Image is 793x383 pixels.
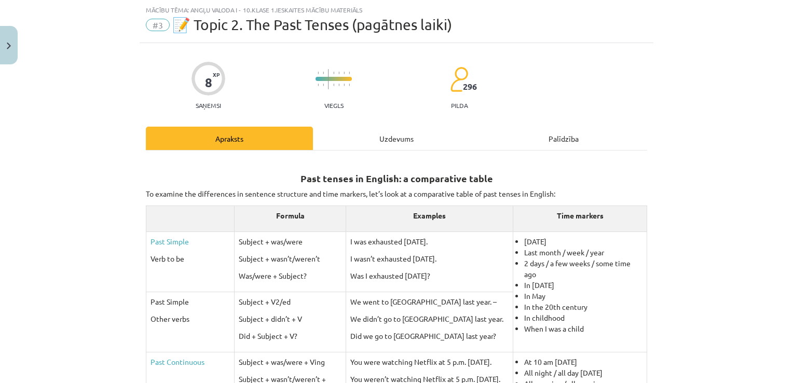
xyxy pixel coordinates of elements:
p: pilda [451,102,468,109]
b: Formula [276,211,305,220]
p: To examine the differences in sentence structure and time markers, let’s look at a comparative ta... [146,188,647,199]
img: icon-short-line-57e1e144782c952c97e751825c79c345078a6d821885a25fce030b3d8c18986b.svg [333,84,334,86]
p: Was/were + Subject? [239,270,341,281]
p: You were watching Netflix at 5 p.m. [DATE]. [350,357,509,367]
p: Subject + V2/ed [239,296,341,307]
span: 296 [463,82,477,91]
p: Verb to be [151,253,230,264]
div: Apraksts [146,127,313,150]
span: 📝 Topic 2. The Past Tenses (pagātnes laiki) [172,16,452,33]
p: I was exhausted [DATE]. [350,236,509,247]
li: At 10 am [DATE] [524,357,642,367]
li: When I was a child [524,323,642,334]
img: icon-short-line-57e1e144782c952c97e751825c79c345078a6d821885a25fce030b3d8c18986b.svg [344,84,345,86]
img: icon-short-line-57e1e144782c952c97e751825c79c345078a6d821885a25fce030b3d8c18986b.svg [323,84,324,86]
img: icon-short-line-57e1e144782c952c97e751825c79c345078a6d821885a25fce030b3d8c18986b.svg [318,84,319,86]
b: Time markers [557,211,604,220]
li: In May [524,291,642,302]
p: Other verbs [151,313,230,324]
a: Past Simple [151,237,189,246]
p: I wasn’t exhausted [DATE]. [350,253,509,264]
li: All night / all day [DATE] [524,367,642,378]
p: Subject + didn’t + V [239,313,341,324]
a: Past Continuous [151,357,204,366]
p: Viegls [324,102,344,109]
li: Last month / week / year [524,247,642,258]
li: [DATE] [524,236,642,247]
strong: Past tenses in English: a comparative table [300,172,493,184]
img: icon-short-line-57e1e144782c952c97e751825c79c345078a6d821885a25fce030b3d8c18986b.svg [349,84,350,86]
div: 8 [205,75,212,90]
p: Was I exhausted [DATE]? [350,270,509,281]
li: 2 days / a few weeks / some time ago [524,258,642,280]
p: Saņemsi [192,102,225,109]
img: icon-long-line-d9ea69661e0d244f92f715978eff75569469978d946b2353a9bb055b3ed8787d.svg [328,69,329,89]
img: icon-short-line-57e1e144782c952c97e751825c79c345078a6d821885a25fce030b3d8c18986b.svg [323,72,324,74]
img: icon-short-line-57e1e144782c952c97e751825c79c345078a6d821885a25fce030b3d8c18986b.svg [338,72,339,74]
p: Subject + was/were + Ving [239,357,341,367]
img: icon-short-line-57e1e144782c952c97e751825c79c345078a6d821885a25fce030b3d8c18986b.svg [338,84,339,86]
img: icon-close-lesson-0947bae3869378f0d4975bcd49f059093ad1ed9edebbc8119c70593378902aed.svg [7,43,11,49]
li: In the 20th century [524,302,642,312]
img: icon-short-line-57e1e144782c952c97e751825c79c345078a6d821885a25fce030b3d8c18986b.svg [318,72,319,74]
p: Past Simple [151,296,230,307]
p: Did + Subject + V? [239,331,341,341]
div: Mācību tēma: Angļu valoda i - 10.klase 1.ieskaites mācību materiāls [146,6,647,13]
img: students-c634bb4e5e11cddfef0936a35e636f08e4e9abd3cc4e673bd6f9a4125e45ecb1.svg [450,66,468,92]
p: We went to [GEOGRAPHIC_DATA] last year. – [350,296,509,307]
p: Did we go to [GEOGRAPHIC_DATA] last year? [350,331,509,341]
div: Palīdzība [480,127,647,150]
p: Subject + wasn’t/weren’t [239,253,341,264]
b: Examples [413,211,446,220]
span: #3 [146,19,170,31]
div: Uzdevums [313,127,480,150]
p: We didn’t go to [GEOGRAPHIC_DATA] last year. [350,313,509,324]
img: icon-short-line-57e1e144782c952c97e751825c79c345078a6d821885a25fce030b3d8c18986b.svg [333,72,334,74]
li: In [DATE] [524,280,642,291]
p: Subject + was/were [239,236,341,247]
span: XP [213,72,220,77]
img: icon-short-line-57e1e144782c952c97e751825c79c345078a6d821885a25fce030b3d8c18986b.svg [349,72,350,74]
li: In childhood [524,312,642,323]
img: icon-short-line-57e1e144782c952c97e751825c79c345078a6d821885a25fce030b3d8c18986b.svg [344,72,345,74]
